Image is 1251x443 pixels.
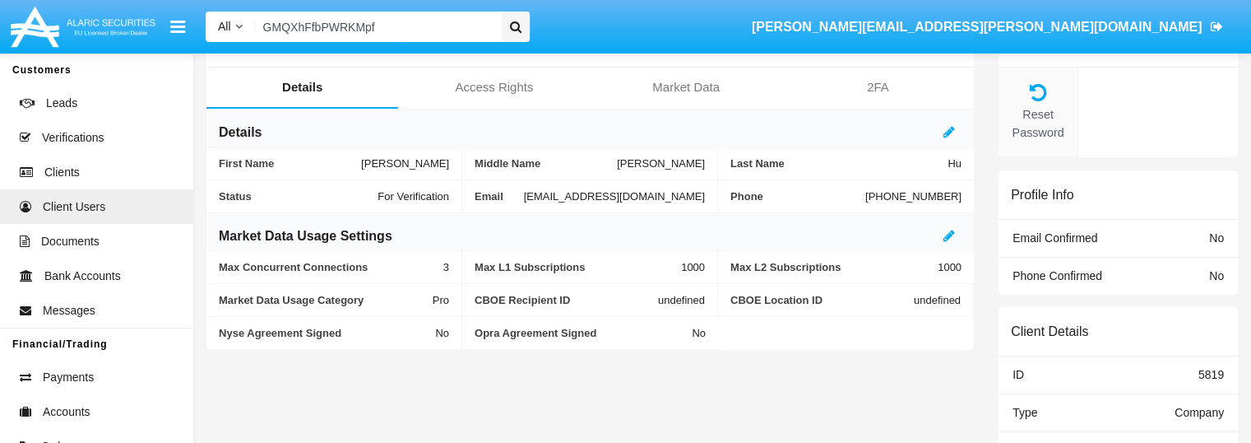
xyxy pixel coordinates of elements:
[730,261,938,273] span: Max L2 Subscriptions
[692,327,706,339] span: No
[43,198,105,216] span: Client Users
[206,18,255,35] a: All
[218,20,231,33] span: All
[219,261,443,273] span: Max Concurrent Connections
[206,68,398,107] a: Details
[46,95,77,112] span: Leads
[752,20,1202,34] span: [PERSON_NAME][EMAIL_ADDRESS][PERSON_NAME][DOMAIN_NAME]
[435,327,449,339] span: No
[524,190,705,203] span: [EMAIL_ADDRESS][DOMAIN_NAME]
[475,294,658,306] span: CBOE Recipient ID
[1012,406,1037,419] span: Type
[42,129,104,147] span: Verifications
[44,164,80,181] span: Clients
[1012,269,1102,282] span: Phone Confirmed
[219,294,433,306] span: Market Data Usage Category
[681,261,705,273] span: 1000
[617,157,705,170] span: [PERSON_NAME]
[1198,368,1224,381] span: 5819
[219,190,378,203] span: Status
[1012,231,1097,245] span: Email Confirmed
[475,190,524,203] span: Email
[475,327,692,339] span: Opra Agreement Signed
[41,233,100,250] span: Documents
[443,261,449,273] span: 3
[730,157,948,170] span: Last Name
[43,302,95,319] span: Messages
[43,403,90,421] span: Accounts
[1007,106,1069,142] span: Reset Password
[361,157,449,170] span: [PERSON_NAME]
[1175,406,1224,419] span: Company
[1011,324,1088,339] h6: Client Details
[433,294,449,306] span: Pro
[914,294,961,306] span: undefined
[948,157,961,170] span: Hu
[398,68,590,107] a: Access Rights
[1209,231,1224,245] span: No
[1012,368,1024,381] span: ID
[730,190,865,203] span: Phone
[219,227,392,245] h6: Market Data Usage Settings
[219,157,361,170] span: First Name
[219,124,262,142] h6: Details
[1011,187,1073,203] h6: Profile Info
[782,68,974,107] a: 2FA
[865,190,961,203] span: [PHONE_NUMBER]
[938,261,961,273] span: 1000
[1209,269,1224,282] span: No
[8,2,158,51] img: Logo image
[44,268,121,285] span: Bank Accounts
[255,12,496,42] input: Search
[591,68,782,107] a: Market Data
[744,4,1230,50] a: [PERSON_NAME][EMAIL_ADDRESS][PERSON_NAME][DOMAIN_NAME]
[475,157,617,170] span: Middle Name
[43,369,94,386] span: Payments
[475,261,681,273] span: Max L1 Subscriptions
[219,327,435,339] span: Nyse Agreement Signed
[658,294,705,306] span: undefined
[378,190,449,203] span: For Verification
[730,294,914,306] span: CBOE Location ID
